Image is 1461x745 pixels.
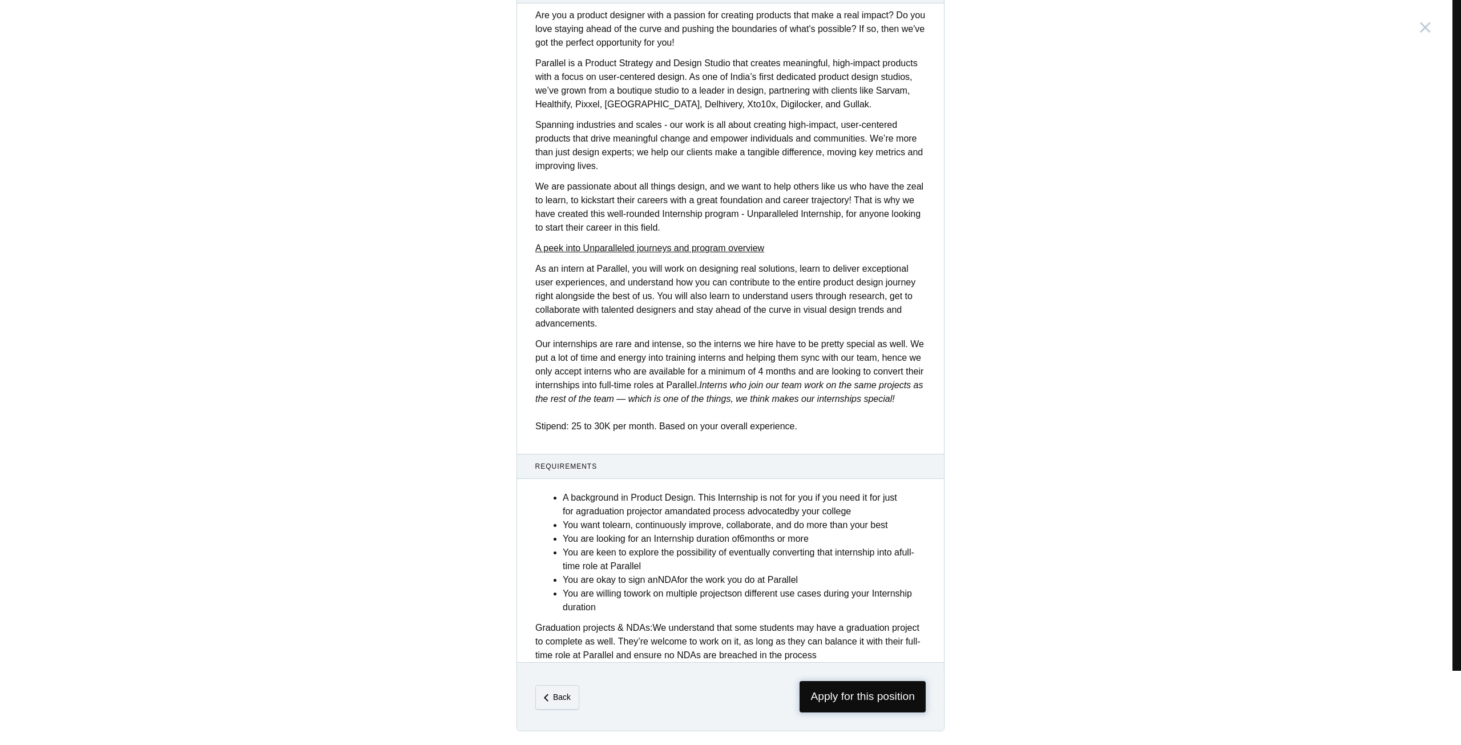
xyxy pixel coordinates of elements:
span: Apply for this position [800,681,926,712]
strong: Graduation projects & NDAs: [535,623,652,633]
strong: work on multiple projects [631,589,732,598]
strong: mandated [670,506,711,516]
em: Interns who join our team work on the same projects as the rest of the team — which is one of the... [535,380,923,404]
p: Parallel is a Product Strategy and Design Studio that creates meaningful, high-impact products wi... [535,57,926,111]
p: Spanning industries and scales - our work is all about creating high-impact, user-centered produc... [535,118,926,173]
strong: graduation project [581,506,654,516]
a: A peek into Unparalleled journeys and program overview [535,243,764,253]
div: We understand that some students may have a graduation project to complete as well. They’re welco... [535,621,926,662]
li: You want to [563,518,926,532]
li: You are okay to sign an for the work you do at Parallel [563,573,926,587]
li: You are willing to on different use cases during your Internship duration [563,587,926,614]
strong: NDA [658,575,677,585]
strong: 6 [740,534,745,543]
strong: learn, continuously improve, collaborate, and do more than your best [610,520,888,530]
p: Are you a product designer with a passion for creating products that make a real impact? Do you l... [535,9,926,50]
li: You are keen to explore the possibility of eventually converting that internship into a [563,546,926,573]
p: As an intern at Parallel, you will work on designing real solutions, learn to deliver exceptional... [535,262,926,331]
strong: Stipend [535,421,566,431]
span: Requirements [535,461,926,472]
p: Our internships are rare and intense, so the interns we hire have to be pretty special as well. W... [535,337,926,433]
li: You are looking for an Internship duration of [563,532,926,546]
li: A background in Product Design. This Internship is not for you if you need it for just for a or a... [563,491,926,518]
em: Back [553,692,571,702]
strong: months or more [745,534,809,543]
p: We are passionate about all things design, and we want to help others like us who have the zeal t... [535,180,926,235]
strong: . [657,223,660,232]
strong: process advocated [713,506,789,516]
